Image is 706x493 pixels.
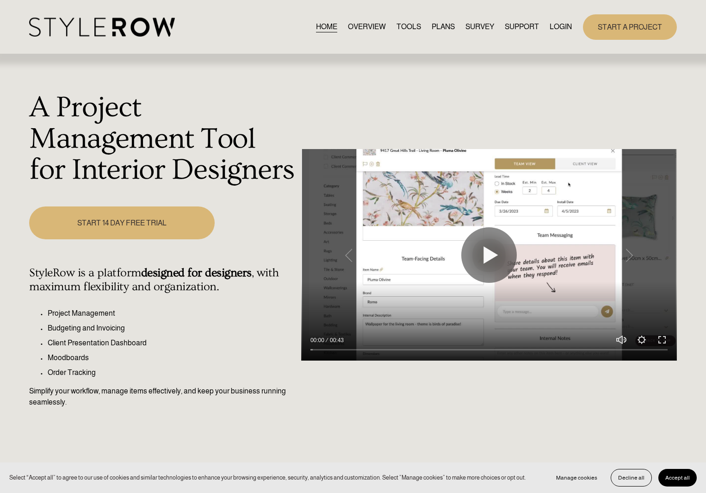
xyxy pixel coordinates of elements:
button: Decline all [611,469,652,487]
button: Accept all [658,469,697,487]
a: PLANS [432,21,455,33]
span: Manage cookies [556,474,597,481]
input: Seek [310,347,668,353]
div: Duration [327,336,346,345]
p: Budgeting and Invoicing [48,323,296,334]
div: Current time [310,336,327,345]
a: TOOLS [396,21,421,33]
h1: A Project Management Tool for Interior Designers [29,92,296,186]
p: Simplify your workflow, manage items effectively, and keep your business running seamlessly. [29,386,296,408]
a: folder dropdown [505,21,539,33]
span: Accept all [665,474,690,481]
a: START 14 DAY FREE TRIAL [29,206,214,239]
a: LOGIN [550,21,572,33]
p: Moodboards [48,352,296,363]
p: Order Tracking [48,367,296,378]
p: Client Presentation Dashboard [48,337,296,349]
a: SURVEY [465,21,494,33]
a: HOME [316,21,337,33]
a: START A PROJECT [583,14,677,40]
button: Manage cookies [549,469,604,487]
p: Project Management [48,308,296,319]
button: Play [461,227,517,283]
strong: designed for designers [141,266,252,280]
h4: StyleRow is a platform , with maximum flexibility and organization. [29,266,296,294]
span: SUPPORT [505,21,539,32]
a: OVERVIEW [348,21,386,33]
span: Decline all [618,474,644,481]
p: Select “Accept all” to agree to our use of cookies and similar technologies to enhance your brows... [9,473,526,482]
img: StyleRow [29,18,175,37]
